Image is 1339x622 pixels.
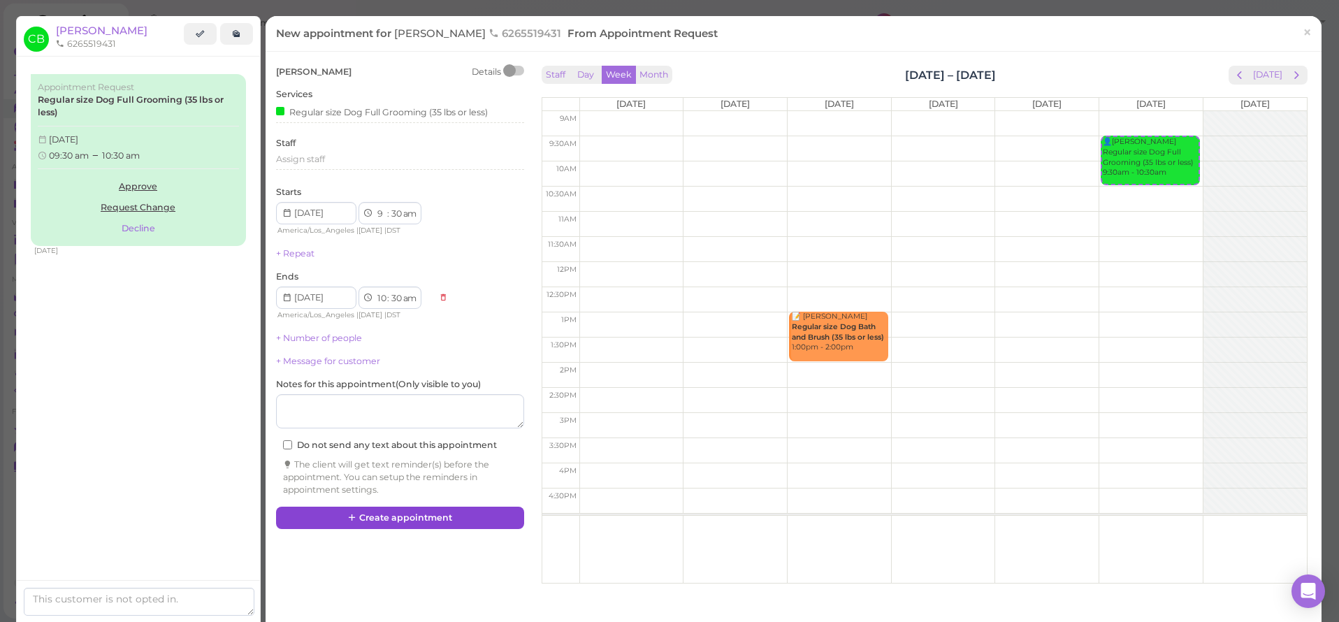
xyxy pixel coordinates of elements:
[1240,99,1270,109] span: [DATE]
[792,322,884,342] b: Regular size Dog Bath and Brush (35 lbs or less)
[276,104,488,119] div: Regular size Dog Full Grooming (35 lbs or less)
[24,27,49,52] span: CB
[1102,137,1199,178] div: 👤[PERSON_NAME] Regular size Dog Full Grooming (35 lbs or less) 9:30am - 10:30am
[277,310,354,319] span: America/Los_Angeles
[276,224,432,237] div: | |
[276,270,298,283] label: Ends
[38,176,239,197] a: Approve
[549,139,577,148] span: 9:30am
[1249,66,1287,85] button: [DATE]
[602,66,636,85] button: Week
[635,66,672,85] button: Month
[929,99,958,109] span: [DATE]
[102,150,140,161] span: 10:30 am
[551,340,577,349] span: 1:30pm
[791,312,888,353] div: 📝 [PERSON_NAME] 1:00pm - 2:00pm
[556,164,577,173] span: 10am
[549,441,577,450] span: 3:30pm
[276,88,312,101] label: Services
[472,66,501,78] div: Details
[386,226,400,235] span: DST
[1136,99,1166,109] span: [DATE]
[38,133,239,146] div: [DATE]
[1229,66,1250,85] button: prev
[560,114,577,123] span: 9am
[1291,574,1325,608] div: Open Intercom Messenger
[546,189,577,198] span: 10:30am
[276,333,362,343] a: + Number of people
[558,215,577,224] span: 11am
[276,186,301,198] label: Starts
[52,38,120,50] li: 6265519431
[905,67,996,83] h2: [DATE] – [DATE]
[276,378,481,391] label: Notes for this appointment ( Only visible to you )
[547,290,577,299] span: 12:30pm
[1286,66,1308,85] button: next
[38,81,239,94] div: Appointment Request
[276,507,524,529] button: Create appointment
[283,458,517,496] div: The client will get text reminder(s) before the appointment. You can setup the reminders in appoi...
[276,154,325,164] span: Assign staff
[548,240,577,249] span: 11:30am
[394,27,488,40] span: [PERSON_NAME]
[549,491,577,500] span: 4:30pm
[359,310,382,319] span: [DATE]
[560,366,577,375] span: 2pm
[557,265,577,274] span: 12pm
[386,310,400,319] span: DST
[1032,99,1062,109] span: [DATE]
[49,150,91,161] span: 09:30 am
[38,197,239,218] a: Request Change
[559,466,577,475] span: 4pm
[276,27,718,40] span: New appointment for From Appointment Request
[569,66,602,85] button: Day
[488,27,564,40] span: 6265519431
[1303,22,1312,42] span: ×
[825,99,854,109] span: [DATE]
[721,99,750,109] span: [DATE]
[38,218,239,239] button: Decline
[560,416,577,425] span: 3pm
[34,246,58,255] span: 10/04/2025 09:37pm
[276,356,380,366] a: + Message for customer
[276,137,296,150] label: Staff
[276,309,432,321] div: | |
[283,439,497,451] label: Do not send any text about this appointment
[276,248,314,259] a: + Repeat
[276,66,352,77] span: [PERSON_NAME]
[616,99,646,109] span: [DATE]
[283,440,292,449] input: Do not send any text about this appointment
[359,226,382,235] span: [DATE]
[542,66,570,85] button: Staff
[549,391,577,400] span: 2:30pm
[38,94,239,119] label: Regular size Dog Full Grooming (35 lbs or less)
[277,226,354,235] span: America/Los_Angeles
[561,315,577,324] span: 1pm
[56,24,147,37] a: [PERSON_NAME]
